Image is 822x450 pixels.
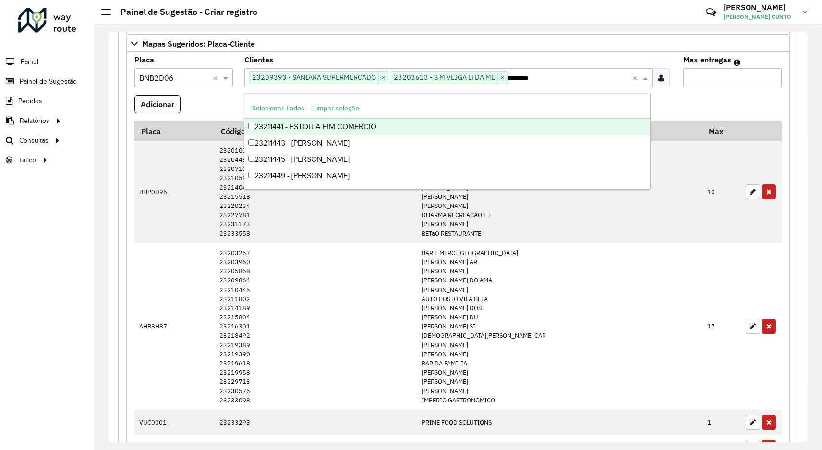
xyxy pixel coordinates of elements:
ng-dropdown-panel: Options list [244,93,651,190]
span: × [497,72,507,84]
span: × [378,72,388,84]
em: Máximo de clientes que serão colocados na mesma rota com os clientes informados [734,59,740,66]
span: Painel de Sugestão [20,76,77,86]
td: PRIME FOOD SOLUTIONS [417,410,702,435]
span: Mapas Sugeridos: Placa-Cliente [142,40,255,48]
span: 23203613 - S M VEIGA LTDA ME [391,72,497,83]
div: 23211441 - ESTOU A FIM COMERCIO [244,119,650,135]
h2: Painel de Sugestão - Criar registro [111,7,257,17]
span: Pedidos [18,96,42,106]
td: VUC0001 [134,410,215,435]
h3: [PERSON_NAME] [724,3,796,12]
td: BHP0D96 [134,141,215,243]
span: Consultas [19,135,48,146]
span: Relatórios [20,116,49,126]
span: 23209393 - SANIARA SUPERMERCADO [250,72,378,83]
div: 23211449 - [PERSON_NAME] [244,168,650,184]
div: 23211443 - [PERSON_NAME] [244,135,650,151]
span: [PERSON_NAME] CUNTO [724,12,796,21]
td: BAR E MERC. [GEOGRAPHIC_DATA] [PERSON_NAME] AR [PERSON_NAME] [PERSON_NAME] DO AMA [PERSON_NAME] A... [417,243,702,410]
button: Limpar seleção [309,101,363,116]
button: Adicionar [134,95,181,113]
label: Placa [134,54,154,65]
div: 23211445 - [PERSON_NAME] [244,151,650,168]
label: Clientes [244,54,273,65]
td: 10 [702,141,741,243]
span: Painel [21,57,38,67]
span: Tático [18,155,36,165]
th: Placa [134,121,215,141]
a: Contato Rápido [701,2,721,23]
td: 23233293 [215,410,417,435]
td: 1 [702,410,741,435]
td: [PERSON_NAME] C [PERSON_NAME] DA S SM MINI MERCADO MANA MERCADO ESTRELA SOBE [PERSON_NAME] DOS SA... [417,141,702,243]
span: Clear all [213,72,221,84]
label: Max entregas [683,54,731,65]
a: Mapas Sugeridos: Placa-Cliente [126,36,790,52]
td: AHB8H87 [134,243,215,410]
th: Código Cliente [215,121,417,141]
button: Selecionar Todos [248,101,309,116]
td: 17 [702,243,741,410]
th: Max [702,121,741,141]
td: 23201004 23204487 23207100 23210591 23214049 23215518 23220234 23227781 23231173 23233558 [215,141,417,243]
span: Clear all [632,72,641,84]
td: 23203267 23203960 23205868 23209864 23210445 23211802 23214189 23215804 23216301 23218492 2321938... [215,243,417,410]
